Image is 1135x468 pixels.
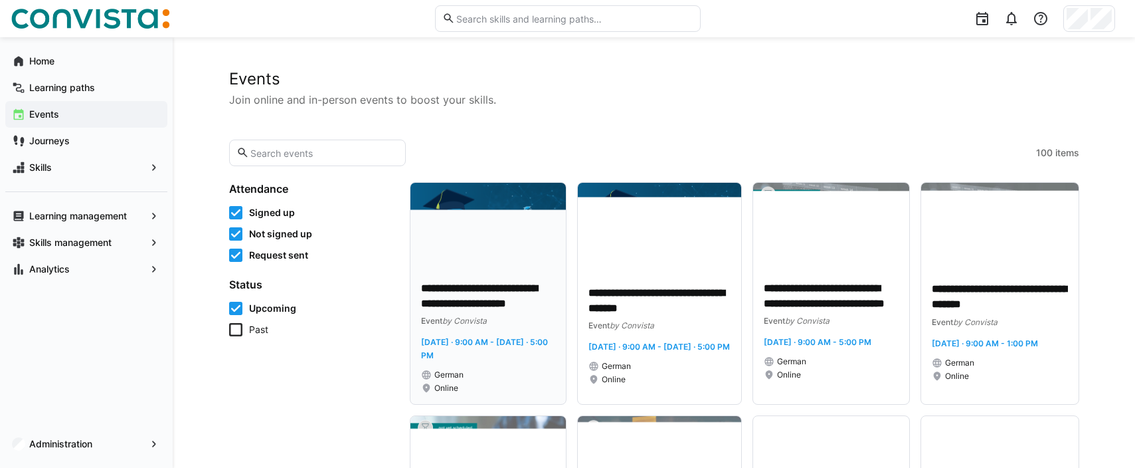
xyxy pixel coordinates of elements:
[434,370,464,380] span: German
[578,183,742,275] img: image
[785,316,829,326] span: by Convista
[229,278,394,291] h4: Status
[932,317,953,327] span: Event
[602,361,631,372] span: German
[588,320,610,330] span: Event
[442,316,487,326] span: by Convista
[455,13,693,25] input: Search skills and learning paths…
[602,374,626,385] span: Online
[588,342,730,352] span: [DATE] · 9:00 AM - [DATE] · 5:00 PM
[229,182,394,195] h4: Attendance
[610,320,654,330] span: by Convista
[249,227,312,241] span: Not signed up
[1036,146,1053,160] span: 100
[764,316,785,326] span: Event
[932,338,1038,348] span: [DATE] · 9:00 AM - 1:00 PM
[945,371,969,382] span: Online
[249,302,296,315] span: Upcoming
[249,249,308,262] span: Request sent
[249,147,398,159] input: Search events
[421,316,442,326] span: Event
[410,183,566,271] img: image
[764,337,871,347] span: [DATE] · 9:00 AM - 5:00 PM
[777,370,801,380] span: Online
[945,358,974,368] span: German
[434,383,458,394] span: Online
[777,356,806,367] span: German
[953,317,998,327] span: by Convista
[921,183,1079,271] img: image
[1055,146,1079,160] span: items
[229,69,1079,89] h2: Events
[753,183,909,271] img: image
[229,92,1079,108] p: Join online and in-person events to boost your skills.
[249,206,295,219] span: Signed up
[421,337,548,360] span: [DATE] · 9:00 AM - [DATE] · 5:00 PM
[249,323,268,336] span: Past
